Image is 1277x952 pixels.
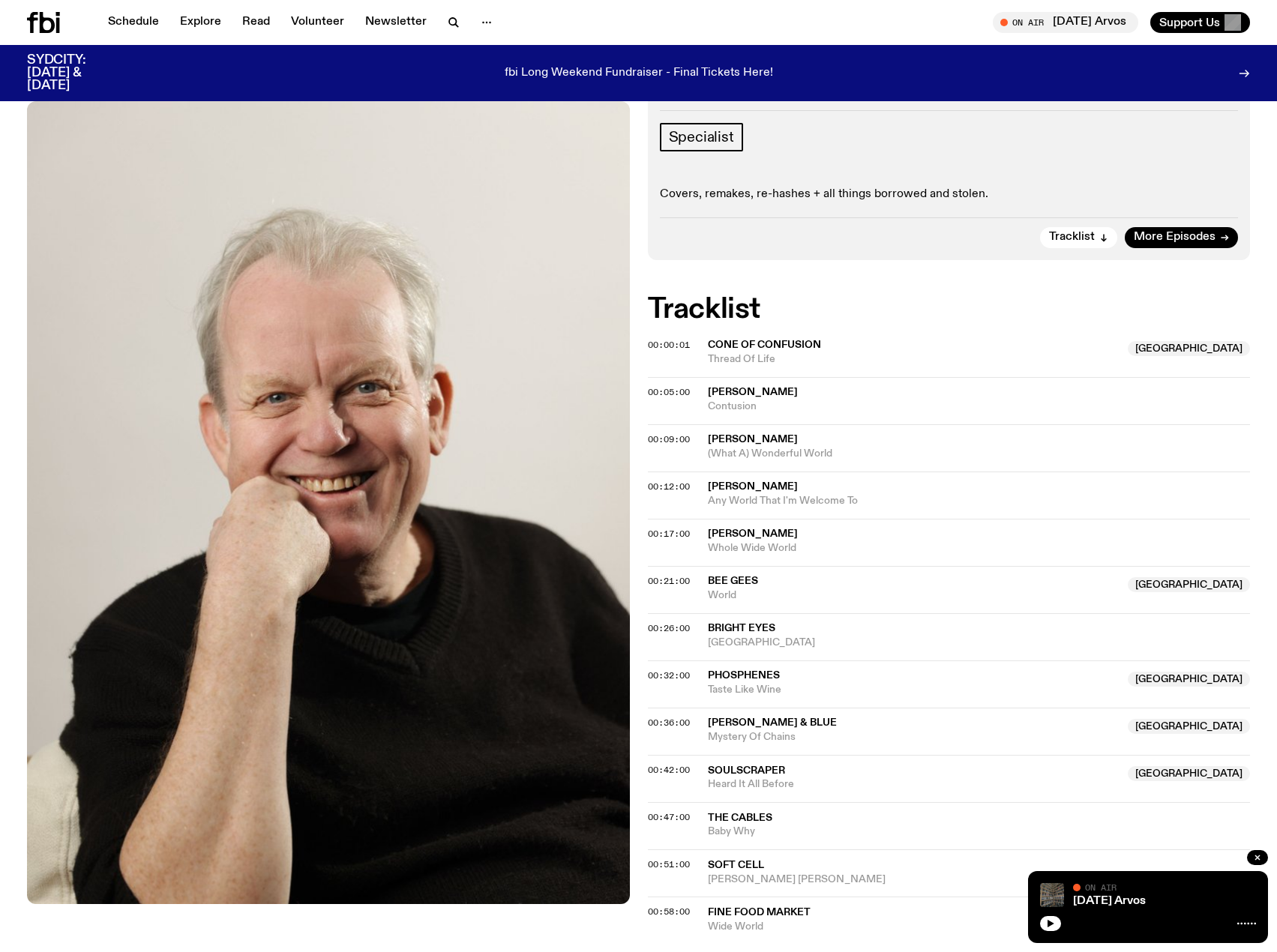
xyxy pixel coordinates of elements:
[708,623,775,633] span: Bright Eyes
[708,873,1251,887] span: [PERSON_NAME] [PERSON_NAME]
[648,908,690,916] button: 00:58:00
[708,352,1120,367] span: Thread Of Life
[708,387,798,397] span: [PERSON_NAME]
[1128,719,1250,734] span: [GEOGRAPHIC_DATA]
[708,920,1251,934] span: Wide World
[648,622,690,634] span: 00:26:00
[648,811,690,823] span: 00:47:00
[648,719,690,727] button: 00:36:00
[1040,227,1117,248] button: Tracklist
[648,906,690,918] span: 00:58:00
[708,481,798,492] span: [PERSON_NAME]
[648,341,690,349] button: 00:00:01
[648,388,690,397] button: 00:05:00
[648,386,690,398] span: 00:05:00
[27,101,630,904] img: Stuart is smiling charmingly, wearing a black t-shirt against a stark white background.
[708,860,764,870] span: Soft Cell
[708,400,1251,414] span: Contusion
[708,765,785,776] span: Soulscraper
[648,764,690,776] span: 00:42:00
[171,12,230,33] a: Explore
[660,123,743,151] a: Specialist
[708,576,758,586] span: Bee Gees
[648,296,1251,323] h2: Tracklist
[282,12,353,33] a: Volunteer
[648,861,690,869] button: 00:51:00
[648,530,690,538] button: 00:17:00
[708,813,772,823] span: The Cables
[1040,883,1064,907] img: A corner shot of the fbi music library
[1128,766,1250,781] span: [GEOGRAPHIC_DATA]
[708,636,1251,650] span: [GEOGRAPHIC_DATA]
[648,669,690,681] span: 00:32:00
[708,494,1251,508] span: Any World That I'm Welcome To
[648,813,690,822] button: 00:47:00
[1128,577,1250,592] span: [GEOGRAPHIC_DATA]
[708,340,821,350] span: Cone Of Confusion
[1049,232,1095,243] span: Tracklist
[648,480,690,492] span: 00:12:00
[708,730,1120,744] span: Mystery Of Chains
[1134,232,1216,243] span: More Episodes
[708,588,1120,603] span: World
[708,683,1120,697] span: Taste Like Wine
[708,717,837,728] span: [PERSON_NAME] & Blue
[648,858,690,870] span: 00:51:00
[708,434,798,445] span: [PERSON_NAME]
[648,624,690,633] button: 00:26:00
[648,766,690,774] button: 00:42:00
[648,528,690,540] span: 00:17:00
[1125,227,1238,248] a: More Episodes
[1128,341,1250,356] span: [GEOGRAPHIC_DATA]
[708,528,798,539] span: [PERSON_NAME]
[708,447,1251,461] span: (What A) Wonderful World
[356,12,436,33] a: Newsletter
[1150,12,1250,33] button: Support Us
[669,129,734,145] span: Specialist
[648,433,690,445] span: 00:09:00
[993,12,1138,33] button: On Air[DATE] Arvos
[648,575,690,587] span: 00:21:00
[648,436,690,444] button: 00:09:00
[708,670,780,681] span: Phosphenes
[233,12,279,33] a: Read
[648,717,690,729] span: 00:36:00
[1128,672,1250,687] span: [GEOGRAPHIC_DATA]
[505,67,773,80] p: fbi Long Weekend Fundraiser - Final Tickets Here!
[1159,16,1220,29] span: Support Us
[648,672,690,680] button: 00:32:00
[708,825,1251,839] span: Baby Why
[708,907,811,918] span: Fine Food Market
[648,339,690,351] span: 00:00:01
[99,12,168,33] a: Schedule
[27,54,123,92] h3: SYDCITY: [DATE] & [DATE]
[648,483,690,491] button: 00:12:00
[708,541,1251,555] span: Whole Wide World
[1073,895,1146,907] a: [DATE] Arvos
[708,777,1120,792] span: Heard It All Before
[660,187,1239,202] p: Covers, remakes, re-hashes + all things borrowed and stolen.
[1085,882,1117,892] span: On Air
[648,577,690,585] button: 00:21:00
